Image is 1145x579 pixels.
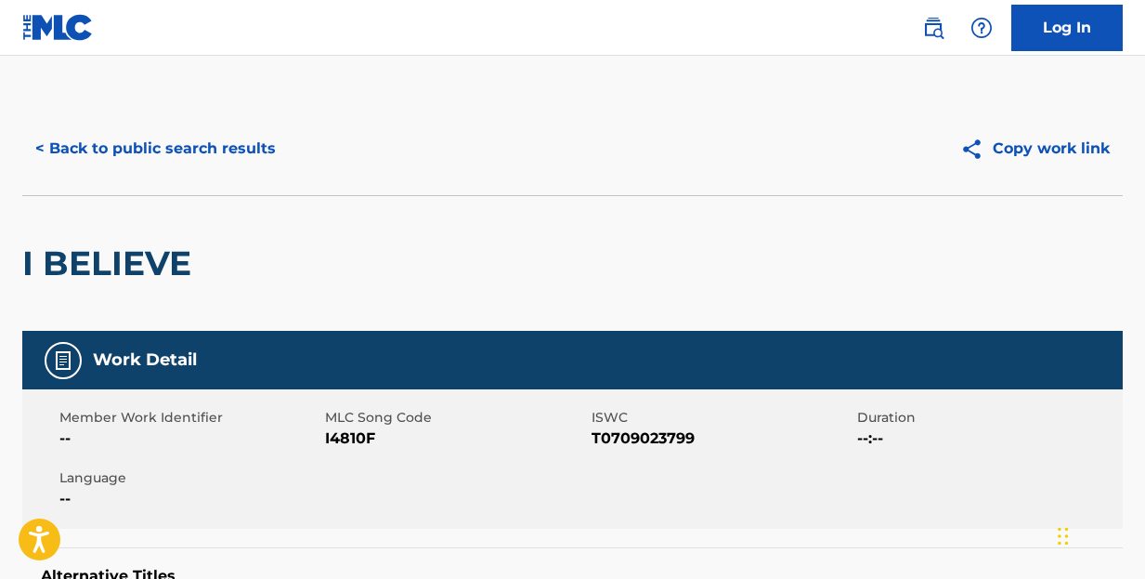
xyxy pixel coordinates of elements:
[22,14,94,41] img: MLC Logo
[857,408,1118,428] span: Duration
[915,9,952,46] a: Public Search
[947,125,1123,172] button: Copy work link
[960,138,993,161] img: Copy work link
[22,243,201,284] h2: I BELIEVE
[22,125,289,172] button: < Back to public search results
[1052,490,1145,579] iframe: Chat Widget
[325,408,586,428] span: MLC Song Code
[93,349,197,371] h5: Work Detail
[592,428,852,450] span: T0709023799
[52,349,74,372] img: Work Detail
[963,9,1000,46] div: Help
[59,488,320,510] span: --
[59,428,320,450] span: --
[1058,508,1069,564] div: Drag
[325,428,586,450] span: I4810F
[922,17,944,39] img: search
[1011,5,1123,51] a: Log In
[857,428,1118,450] span: --:--
[592,408,852,428] span: ISWC
[59,468,320,488] span: Language
[970,17,993,39] img: help
[59,408,320,428] span: Member Work Identifier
